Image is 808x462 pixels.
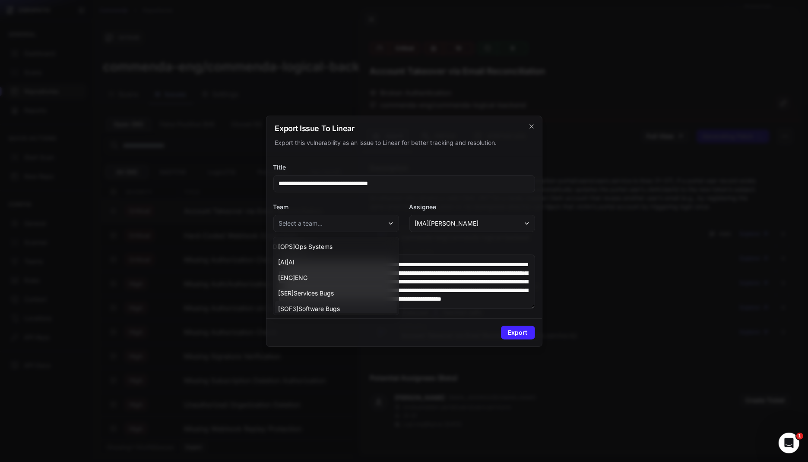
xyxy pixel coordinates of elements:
div: Select a team... [273,237,399,315]
span: 1 [796,433,803,440]
span: [ SER ] Services Bugs [279,289,334,298]
span: [ AI ] AI [279,258,295,267]
label: Assignee [409,203,535,211]
label: Title [273,163,535,172]
span: [ ENG ] ENG [279,273,308,282]
div: Export this vulnerability as an issue to Linear for better tracking and resolution. [275,138,533,147]
span: [ OPS ] Ops Systems [279,242,333,251]
label: Team [273,203,399,211]
label: Description [273,242,535,251]
h2: Export Issue To Linear [275,125,533,132]
button: Export [501,326,535,339]
span: [ MA ] [PERSON_NAME] [415,219,479,228]
button: [MA][PERSON_NAME] [409,215,535,232]
button: Select a team... [273,215,399,232]
iframe: Intercom live chat [779,433,799,453]
span: Select a team... [279,219,323,228]
span: [ SOF3 ] Software Bugs [279,305,340,313]
svg: cross 2, [528,123,535,130]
